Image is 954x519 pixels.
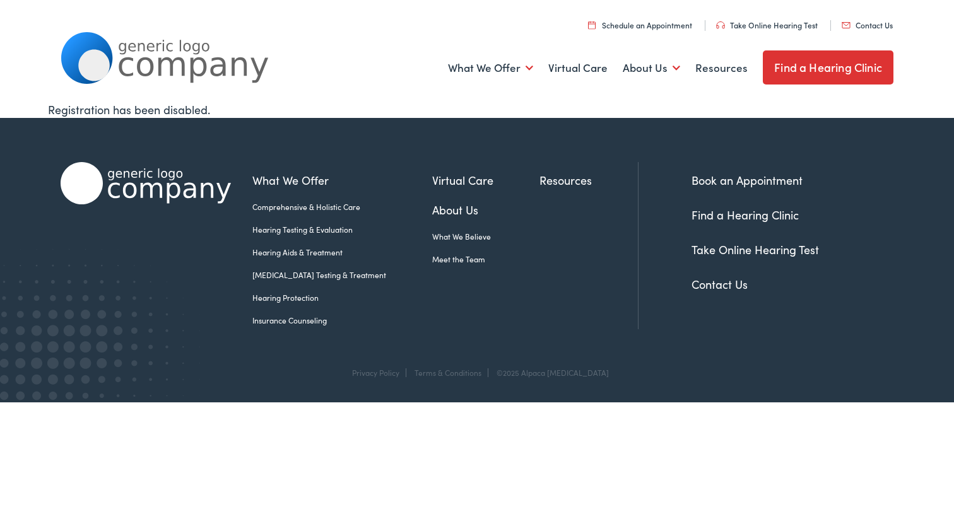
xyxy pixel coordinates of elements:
a: Privacy Policy [352,367,399,378]
a: Schedule an Appointment [588,20,692,30]
a: Contact Us [842,20,893,30]
a: Find a Hearing Clinic [692,207,799,223]
a: Contact Us [692,276,748,292]
img: utility icon [716,21,725,29]
a: Meet the Team [432,254,539,265]
img: utility icon [588,21,596,29]
a: Resources [539,172,638,189]
a: [MEDICAL_DATA] Testing & Treatment [252,269,432,281]
a: About Us [623,45,680,91]
a: Hearing Testing & Evaluation [252,224,432,235]
a: About Us [432,201,539,218]
a: What We Offer [252,172,432,189]
img: utility icon [842,22,851,28]
a: Find a Hearing Clinic [763,50,893,85]
a: Terms & Conditions [415,367,481,378]
a: Book an Appointment [692,172,803,188]
a: What We Offer [448,45,533,91]
a: Take Online Hearing Test [716,20,818,30]
a: Hearing Aids & Treatment [252,247,432,258]
div: ©2025 Alpaca [MEDICAL_DATA] [490,368,609,377]
a: What We Believe [432,231,539,242]
a: Insurance Counseling [252,315,432,326]
a: Virtual Care [432,172,539,189]
a: Comprehensive & Holistic Care [252,201,432,213]
a: Resources [695,45,748,91]
a: Take Online Hearing Test [692,242,819,257]
div: Registration has been disabled. [48,101,907,118]
a: Hearing Protection [252,292,432,303]
a: Virtual Care [548,45,608,91]
img: Alpaca Audiology [61,162,231,204]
